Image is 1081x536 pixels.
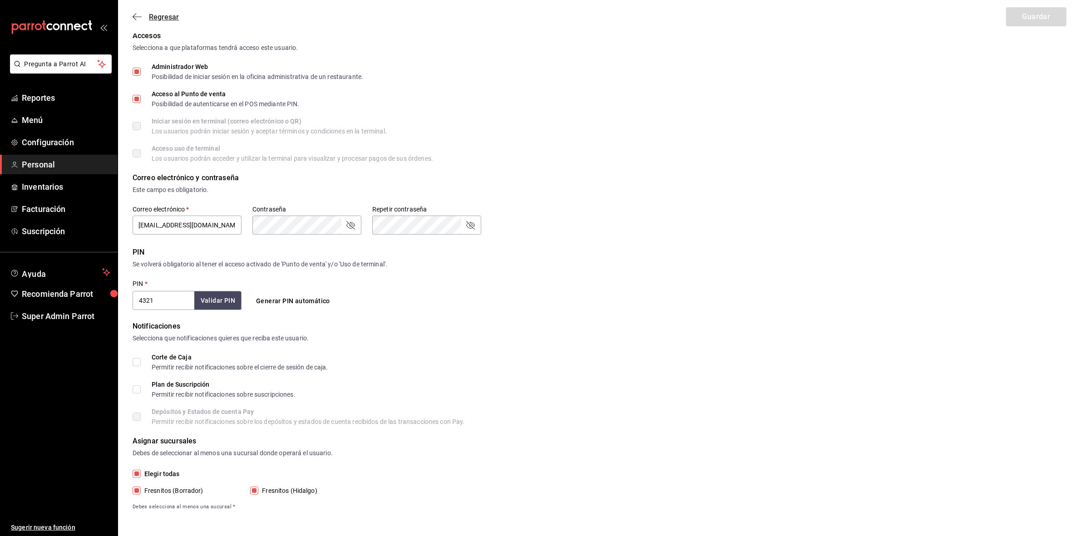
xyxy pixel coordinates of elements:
input: ejemplo@gmail.com [133,216,242,235]
div: Debes de seleccionar al menos una sucursal donde operará el usuario. [133,448,1066,458]
span: Regresar [149,13,179,21]
div: Acceso uso de terminal [152,145,433,152]
div: Permitir recibir notificaciones sobre suscripciones. [152,391,296,398]
span: Menú [22,114,110,126]
div: Posibilidad de autenticarse en el POS mediante PIN. [152,101,300,107]
span: Suscripción [22,225,110,237]
span: Facturación [22,203,110,215]
span: Inventarios [22,181,110,193]
span: Debes selecciona al menos una sucursal * [133,503,1066,511]
div: PIN [133,247,1066,258]
div: Permitir recibir notificaciones sobre los depósitos y estados de cuenta recibidos de las transacc... [152,418,465,425]
label: PIN [133,281,148,287]
div: Iniciar sesión en terminal (correo electrónico o QR) [152,118,387,124]
div: Los usuarios podrán iniciar sesión y aceptar términos y condiciones en la terminal. [152,128,387,134]
div: Accesos [133,30,1066,41]
a: Pregunta a Parrot AI [6,66,112,75]
span: Fresnitos (Hidalgo) [258,486,317,496]
input: 3 a 6 dígitos [133,291,194,310]
div: Corte de Caja [152,354,328,360]
label: Contraseña [252,207,361,213]
button: passwordField [465,220,476,231]
div: Correo electrónico y contraseña [133,172,1066,183]
button: Generar PIN automático [252,293,334,310]
span: Fresnitos (Borrador) [141,486,203,496]
div: Los usuarios podrán acceder y utilizar la terminal para visualizar y procesar pagos de sus órdenes. [152,155,433,162]
div: Este campo es obligatorio. [133,185,1066,195]
span: Super Admin Parrot [22,310,110,322]
span: Elegir todas [141,469,180,479]
button: Regresar [133,13,179,21]
div: Selecciona que notificaciones quieres que reciba este usuario. [133,334,1066,343]
div: Posibilidad de iniciar sesión en la oficina administrativa de un restaurante. [152,74,363,80]
div: Depósitos y Estados de cuenta Pay [152,408,465,415]
span: Configuración [22,136,110,148]
button: open_drawer_menu [100,24,107,31]
button: Validar PIN [194,291,242,310]
button: Pregunta a Parrot AI [10,54,112,74]
span: Reportes [22,92,110,104]
div: Asignar sucursales [133,436,1066,447]
span: Recomienda Parrot [22,288,110,300]
span: Pregunta a Parrot AI [25,59,98,69]
div: Notificaciones [133,321,1066,332]
span: Sugerir nueva función [11,523,110,532]
div: Acceso al Punto de venta [152,91,300,97]
div: Permitir recibir notificaciones sobre el cierre de sesión de caja. [152,364,328,370]
label: Repetir contraseña [372,207,481,213]
span: Ayuda [22,267,99,278]
div: Se volverá obligatorio al tener el acceso activado de 'Punto de venta' y/o 'Uso de terminal'. [133,260,1066,269]
button: passwordField [345,220,356,231]
div: Selecciona a que plataformas tendrá acceso este usuario. [133,43,1066,53]
div: Plan de Suscripción [152,381,296,388]
div: Administrador Web [152,64,363,70]
span: Personal [22,158,110,171]
label: Correo electrónico [133,207,242,213]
